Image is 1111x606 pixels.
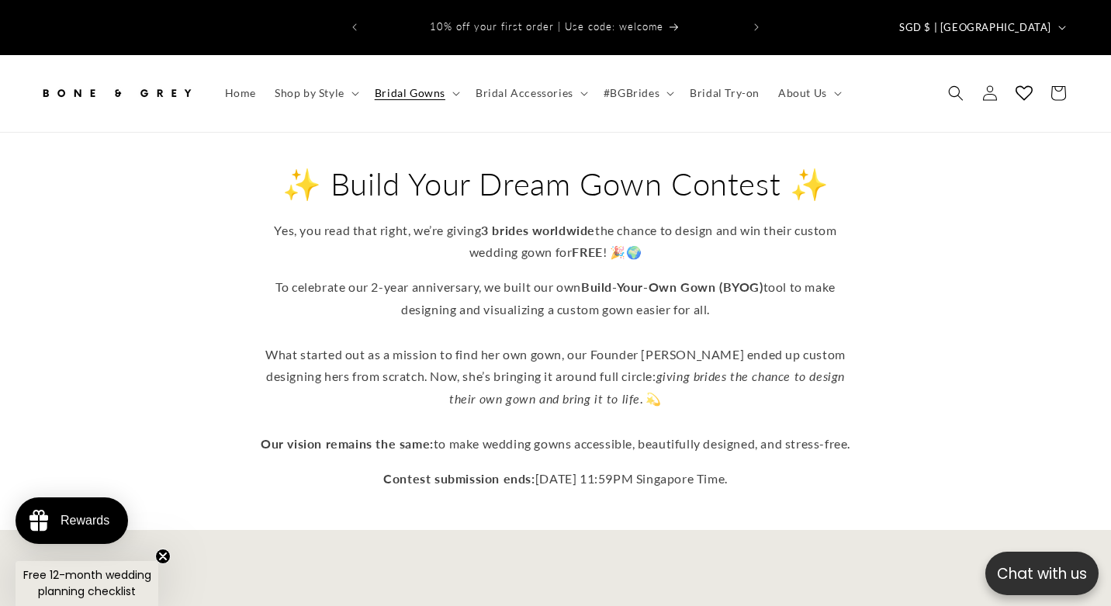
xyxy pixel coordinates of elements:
[778,86,827,100] span: About Us
[61,514,109,528] div: Rewards
[33,71,200,116] a: Bone and Grey Bridal
[16,561,158,606] div: Free 12-month wedding planning checklistClose teaser
[253,468,858,490] p: [DATE] 11:59PM Singapore Time.
[739,12,774,42] button: Next announcement
[890,12,1072,42] button: SGD $ | [GEOGRAPHIC_DATA]
[581,279,763,294] strong: Build-Your-Own Gown (BYOG)
[216,77,265,109] a: Home
[939,76,973,110] summary: Search
[481,223,529,237] strong: 3 brides
[604,86,659,100] span: #BGBrides
[769,77,848,109] summary: About Us
[532,223,595,237] strong: worldwide
[225,86,256,100] span: Home
[39,558,157,582] h2: How to enter:
[365,77,466,109] summary: Bridal Gowns
[430,20,663,33] span: 10% off your first order | Use code: welcome
[899,20,1051,36] span: SGD $ | [GEOGRAPHIC_DATA]
[253,164,858,204] h2: ✨ Build Your Dream Gown Contest ✨
[594,77,680,109] summary: #BGBrides
[985,552,1099,595] button: Open chatbox
[476,86,573,100] span: Bridal Accessories
[985,563,1099,585] p: Chat with us
[39,76,194,110] img: Bone and Grey Bridal
[23,567,151,599] span: Free 12-month wedding planning checklist
[690,86,760,100] span: Bridal Try-on
[337,12,372,42] button: Previous announcement
[375,86,445,100] span: Bridal Gowns
[253,220,858,265] p: Yes, you read that right, we’re giving the chance to design and win their custom wedding gown for...
[155,549,171,564] button: Close teaser
[261,436,434,451] strong: Our vision remains the same:
[572,244,602,259] strong: FREE
[466,77,594,109] summary: Bridal Accessories
[383,471,535,486] strong: Contest submission ends:
[265,77,365,109] summary: Shop by Style
[275,86,344,100] span: Shop by Style
[253,276,858,455] p: To celebrate our 2-year anniversary, we built our own tool to make designing and visualizing a cu...
[680,77,769,109] a: Bridal Try-on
